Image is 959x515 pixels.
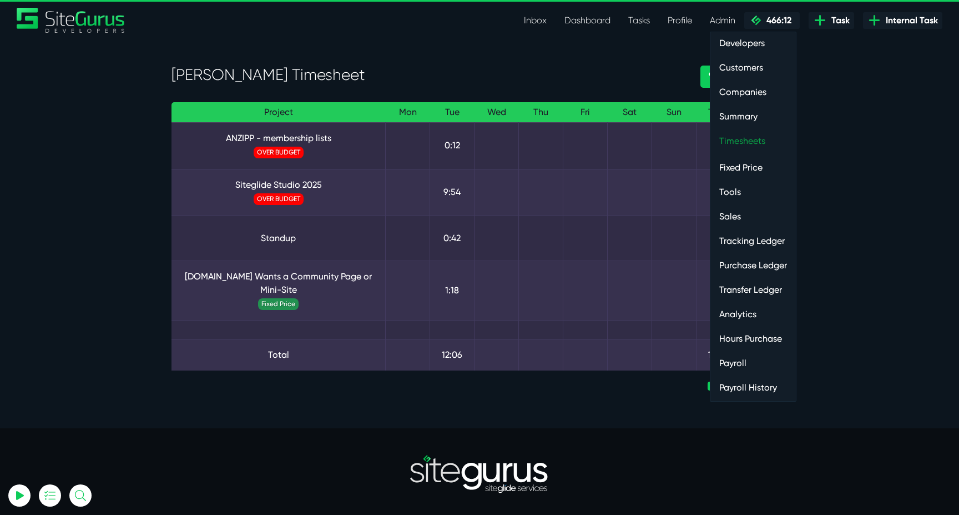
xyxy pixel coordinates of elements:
td: 0:12 [696,122,741,169]
button: Log In [36,196,158,219]
th: Mon [386,102,430,123]
a: Payroll [710,352,796,374]
a: Payroll History [710,377,796,399]
span: Internal Task [881,14,938,27]
a: Sales [710,206,796,228]
a: ANZIPP - membership lists [180,132,376,145]
th: Sat [608,102,652,123]
span: OVER BUDGET [254,193,304,205]
a: 466:12 [744,12,800,29]
a: Tools [710,181,796,203]
a: SiteGurus [17,8,125,33]
a: Tracking Ledger [710,230,796,252]
td: 0:42 [696,216,741,261]
td: 9:54 [696,169,741,216]
td: 1:18 [430,261,475,321]
th: Sun [652,102,696,123]
a: Tasks [619,9,659,32]
a: Developers [710,32,796,54]
img: Sitegurus Logo [17,8,125,33]
a: Task [809,12,854,29]
th: Tue [430,102,475,123]
td: 0:12 [430,122,475,169]
a: Dashboard [556,9,619,32]
th: Fri [563,102,608,123]
a: Profile [659,9,701,32]
a: Admin [701,9,744,32]
h3: [PERSON_NAME] Timesheet [171,66,684,84]
a: Internal Task [863,12,942,29]
a: Standup [180,232,376,245]
th: Project [171,102,386,123]
th: Thu [519,102,563,123]
a: Analytics [710,303,796,326]
a: Companies [710,81,796,103]
a: Fixed Price [710,157,796,179]
span: Task [827,14,850,27]
a: Transfer Ledger [710,279,796,301]
span: Fixed Price [258,298,299,310]
a: Hours Purchase [710,328,796,350]
a: Purchase Ledger [710,254,796,277]
a: [DOMAIN_NAME] Wants a Community Page or Mini-Site [180,270,376,297]
a: Siteglide Studio 2025 [180,178,376,192]
a: Timesheets [710,130,796,152]
a: Summary [710,106,796,128]
td: 1:18 [696,261,741,321]
th: Total [696,102,741,123]
a: ‹ [700,66,720,88]
a: Customers [710,57,796,79]
input: Email [36,131,158,155]
td: 9:54 [430,169,475,216]
td: Total [171,339,386,371]
th: Wed [475,102,519,123]
a: Inbox [515,9,556,32]
span: OVER BUDGET [254,147,304,158]
td: 0:42 [430,216,475,261]
span: 466:12 [762,15,791,26]
td: 12:06 [430,339,475,371]
td: 12:06 [696,339,741,371]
